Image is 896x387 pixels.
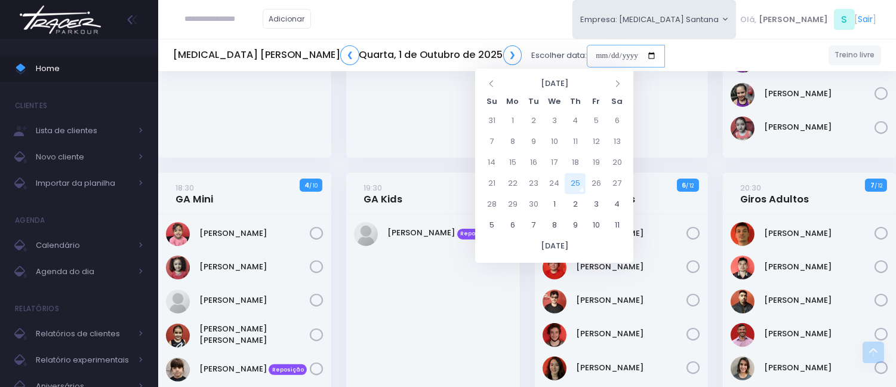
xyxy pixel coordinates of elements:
img: Sofia Pelegrino de Oliveira [731,83,755,107]
td: 23 [523,173,544,194]
td: 10 [586,215,606,236]
span: Relatório experimentais [36,352,131,368]
td: 20 [606,152,627,173]
img: Valentina Cardoso de Mello Dias Panhota [731,116,755,140]
h5: [MEDICAL_DATA] [PERSON_NAME] Quarta, 1 de Outubro de 2025 [173,45,522,65]
a: [PERSON_NAME] [764,294,875,306]
th: We [544,93,565,110]
span: Novo cliente [36,149,131,165]
td: 27 [606,173,627,194]
strong: 6 [682,180,686,190]
a: [PERSON_NAME] [764,328,875,340]
td: 17 [544,152,565,173]
td: 24 [544,173,565,194]
a: 18:30GA Mini [175,182,213,205]
img: Maurício de Moraes Viterbo [543,323,566,347]
div: Escolher data: [173,42,665,69]
a: [PERSON_NAME] [199,261,310,273]
th: Sa [606,93,627,110]
img: Helena Pires de Queiroz Melo [166,256,190,279]
td: 21 [481,173,502,194]
th: [DATE] [502,75,606,93]
td: 8 [544,215,565,236]
td: 5 [586,110,606,131]
a: [PERSON_NAME] [576,362,686,374]
h4: Relatórios [15,297,59,321]
td: 9 [565,215,586,236]
th: Su [481,93,502,110]
td: 4 [606,194,627,215]
img: Julia Lourenço Menocci Fernandes [166,324,190,348]
a: [PERSON_NAME] [764,121,875,133]
small: 19:30 [364,182,383,193]
img: Helena lua Bomfim [166,290,190,314]
td: 2 [523,110,544,131]
a: [PERSON_NAME] [576,294,686,306]
img: Henrique Sbarai dos Santos [543,290,566,314]
a: [PERSON_NAME] [199,294,310,306]
a: Sair [858,13,873,26]
td: 12 [586,131,606,152]
td: 22 [502,173,523,194]
h4: Clientes [15,94,47,118]
span: Olá, [741,14,757,26]
td: 1 [502,110,523,131]
img: LEANDRO RODRIGUES DA MOTA [731,290,755,314]
td: 28 [481,194,502,215]
img: Marcos Manoel Alves da Silva [731,323,755,347]
span: Home [36,61,143,76]
td: 18 [565,152,586,173]
span: S [834,9,855,30]
td: 13 [606,131,627,152]
span: Agenda do dia [36,264,131,279]
td: 4 [565,110,586,131]
img: Paloma Botana [731,357,755,380]
small: 18:30 [175,182,194,193]
small: / 12 [686,182,694,189]
img: Beatriz Primo Sanci [354,222,378,246]
small: 20:30 [740,182,761,193]
a: 20:30Giros Adultos [740,182,809,205]
th: Th [565,93,586,110]
a: 19:30GA Kids [364,182,403,205]
img: Laura Louise Tarcha Braga [166,358,190,382]
a: ❯ [503,45,522,65]
a: [PERSON_NAME] [764,261,875,273]
img: Guilherme Ferigato Hiraoka [731,256,755,279]
a: [PERSON_NAME] [764,362,875,374]
td: 2 [565,194,586,215]
td: 11 [606,215,627,236]
a: [PERSON_NAME] [PERSON_NAME] [199,323,310,346]
th: [DATE] [481,236,627,257]
td: 26 [586,173,606,194]
td: 7 [481,131,502,152]
th: Mo [502,93,523,110]
strong: 7 [870,180,875,190]
td: 29 [502,194,523,215]
a: [PERSON_NAME] Reposição [388,227,498,239]
img: Alice Bento jaber [166,222,190,246]
span: Reposição [269,364,307,375]
td: 6 [606,110,627,131]
td: 30 [523,194,544,215]
a: [PERSON_NAME] [199,228,310,239]
td: 6 [502,215,523,236]
a: Treino livre [829,45,882,65]
td: 19 [586,152,606,173]
span: Reposição [457,229,495,239]
td: 5 [481,215,502,236]
td: 3 [544,110,565,131]
span: Lista de clientes [36,123,131,139]
a: Adicionar [263,9,312,29]
td: 31 [481,110,502,131]
td: 7 [523,215,544,236]
span: Importar da planilha [36,176,131,191]
h4: Agenda [15,208,45,232]
a: [PERSON_NAME] [764,88,875,100]
th: Tu [523,93,544,110]
img: Felipe Freire [731,222,755,246]
a: [PERSON_NAME] Reposição [199,363,310,375]
a: [PERSON_NAME] [576,261,686,273]
a: [PERSON_NAME] [764,228,875,239]
img: Nicole Watari [543,357,566,380]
